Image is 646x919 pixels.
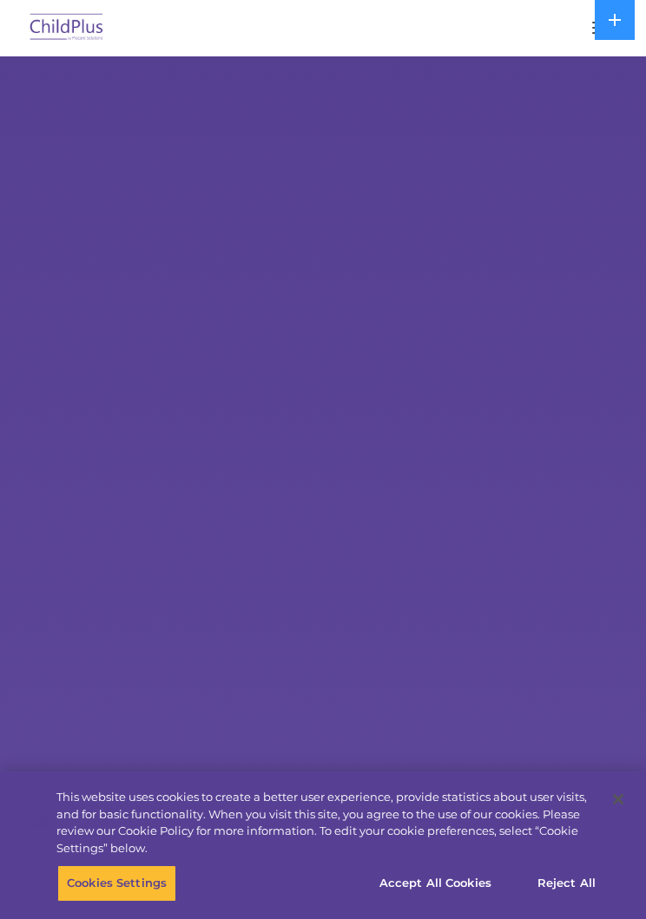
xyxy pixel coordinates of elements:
[599,780,637,818] button: Close
[56,789,600,857] div: This website uses cookies to create a better user experience, provide statistics about user visit...
[370,865,501,902] button: Accept All Cookies
[26,8,108,49] img: ChildPlus by Procare Solutions
[57,865,176,902] button: Cookies Settings
[512,865,621,902] button: Reject All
